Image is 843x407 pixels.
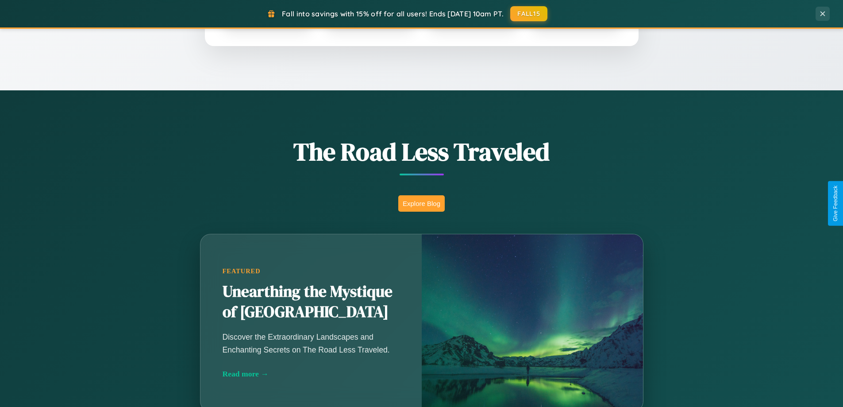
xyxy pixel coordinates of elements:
h2: Unearthing the Mystique of [GEOGRAPHIC_DATA] [223,282,400,322]
div: Give Feedback [832,186,839,221]
div: Read more → [223,369,400,379]
button: Explore Blog [398,195,445,212]
span: Fall into savings with 15% off for all users! Ends [DATE] 10am PT. [282,9,504,18]
p: Discover the Extraordinary Landscapes and Enchanting Secrets on The Road Less Traveled. [223,331,400,356]
h1: The Road Less Traveled [156,135,687,169]
div: Featured [223,267,400,275]
button: FALL15 [510,6,547,21]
